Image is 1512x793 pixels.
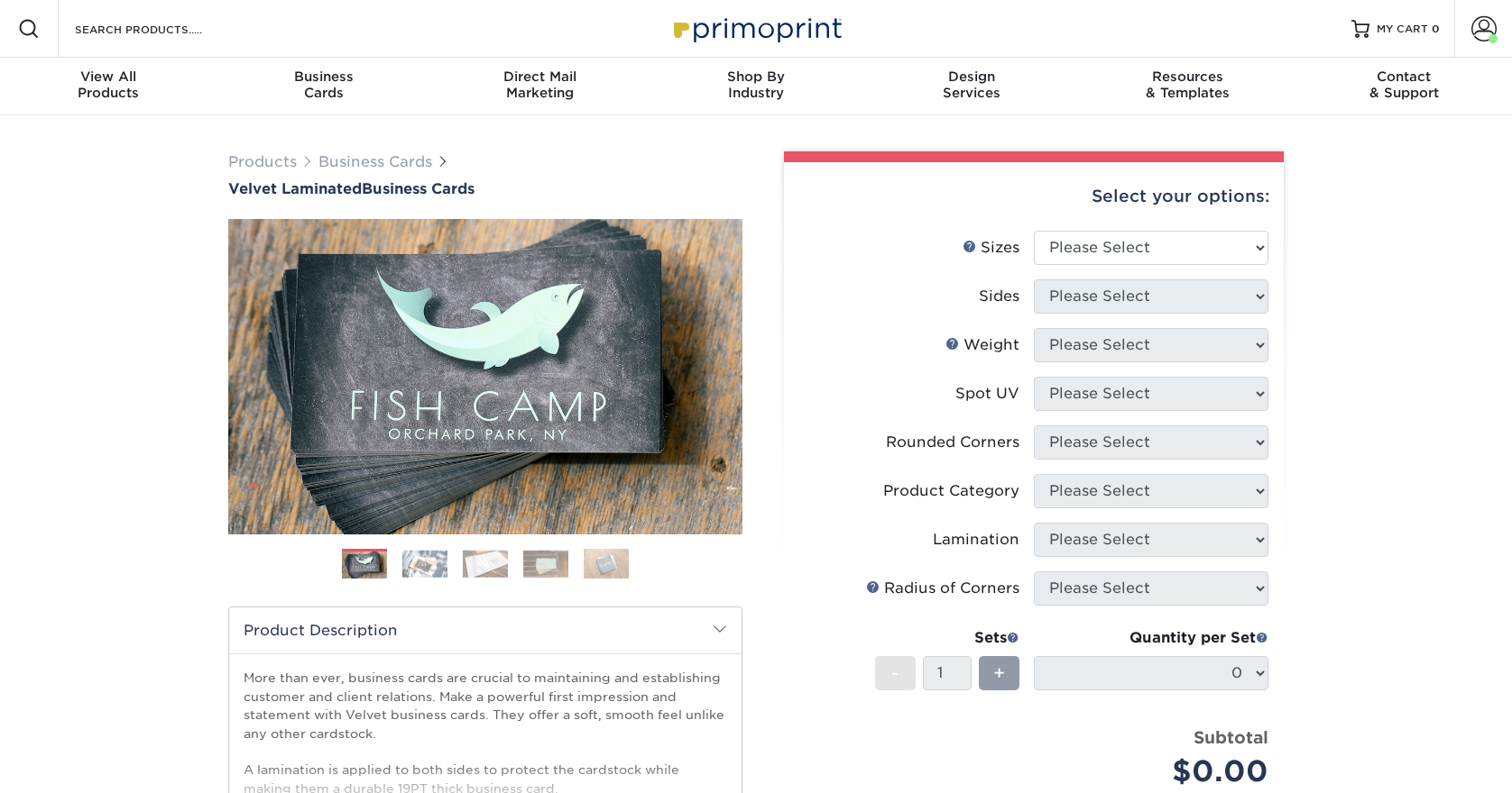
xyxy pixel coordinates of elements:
span: - [891,660,899,687]
div: Lamination [933,529,1019,551]
span: Velvet Laminated [228,180,362,197]
a: BusinessCards [216,58,431,115]
img: Velvet Laminated 01 [228,120,742,633]
img: Business Cards 02 [402,550,447,578]
span: Business [216,68,431,85]
a: DesignServices [864,58,1080,115]
span: Resources [1080,68,1295,85]
span: + [993,660,1005,687]
div: Spot UV [955,383,1019,405]
div: Product Category [883,480,1019,502]
span: Shop By [648,68,863,85]
img: Business Cards 04 [523,550,568,578]
img: Business Cards 05 [584,548,629,579]
a: Velvet LaminatedBusiness Cards [228,180,742,197]
div: & Support [1296,68,1512,101]
img: Business Cards 01 [342,542,387,588]
span: MY CART [1377,22,1428,37]
div: Weight [945,334,1019,356]
span: 0 [1432,23,1440,35]
div: Cards [216,68,431,101]
strong: Subtotal [1194,727,1268,747]
input: SEARCH PRODUCTS..... [73,18,249,40]
a: Direct MailMarketing [432,58,648,115]
div: Radius of Corners [866,578,1019,599]
span: Direct Mail [432,68,648,85]
div: Sets [875,627,1019,649]
a: Business Cards [318,153,432,170]
div: Rounded Corners [886,432,1019,453]
div: & Templates [1080,68,1295,101]
div: Sides [979,286,1019,307]
a: Shop ByIndustry [648,58,863,115]
img: Business Cards 03 [463,550,508,578]
img: Primoprint [666,9,846,48]
div: Services [864,68,1080,101]
a: Products [228,153,297,170]
h2: Product Description [229,607,742,653]
a: Resources& Templates [1080,58,1295,115]
div: Quantity per Set [1034,627,1268,649]
h1: Business Cards [228,180,742,197]
div: Select your options: [798,162,1269,231]
div: $0.00 [1047,750,1268,793]
div: Industry [648,68,863,101]
div: Sizes [963,237,1019,259]
span: Contact [1296,68,1512,85]
a: Contact& Support [1296,58,1512,115]
div: Marketing [432,68,648,101]
span: Design [864,68,1080,85]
